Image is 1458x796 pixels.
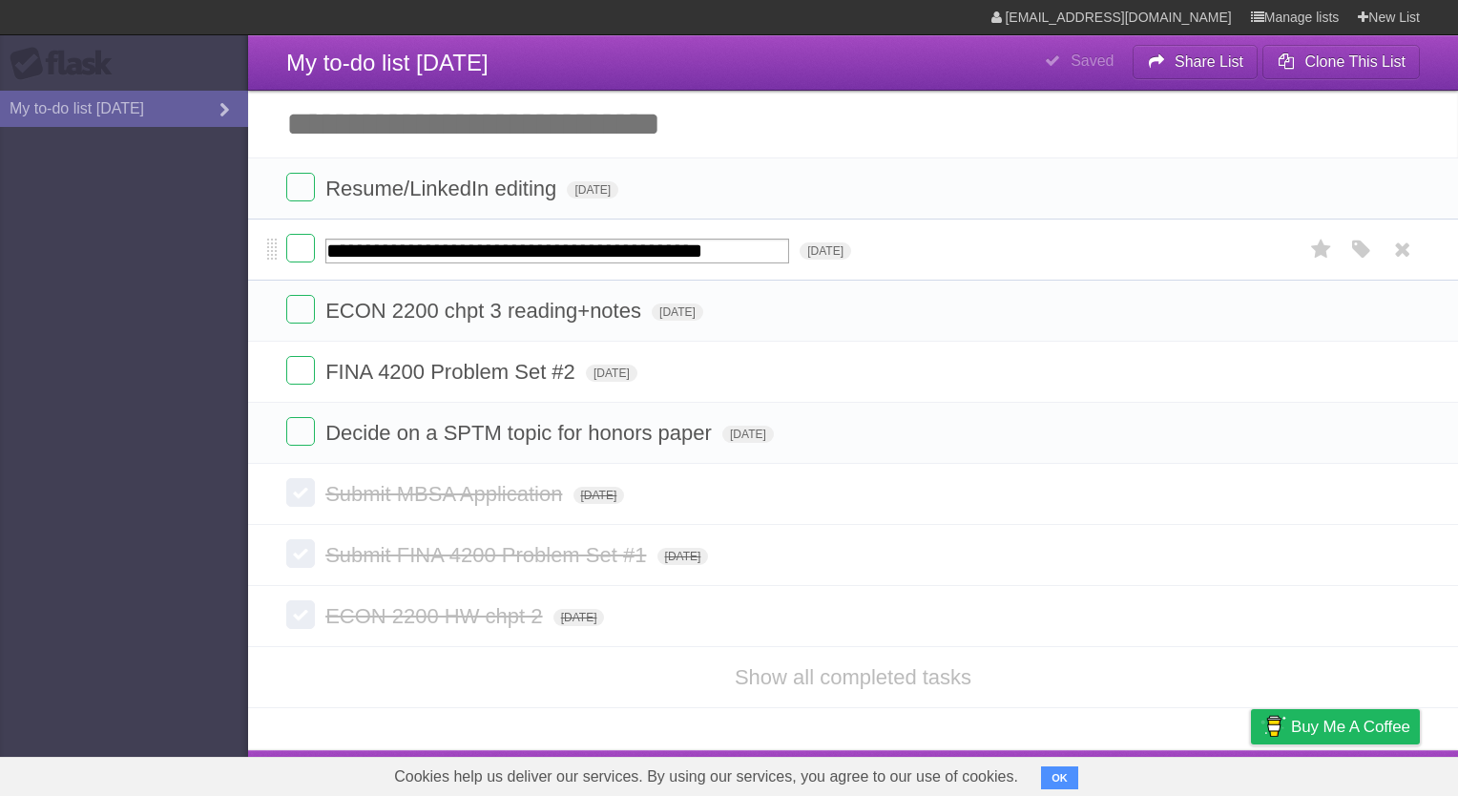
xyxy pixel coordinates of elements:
[325,177,561,200] span: Resume/LinkedIn editing
[657,548,709,565] span: [DATE]
[1251,709,1420,744] a: Buy me a coffee
[1291,710,1410,744] span: Buy me a coffee
[10,47,124,81] div: Flask
[1262,45,1420,79] button: Clone This List
[325,543,651,567] span: Submit FINA 4200 Problem Set #1
[1161,755,1203,791] a: Terms
[325,360,580,384] span: FINA 4200 Problem Set #2
[325,604,547,628] span: ECON 2200 HW chpt 2
[1300,755,1420,791] a: Suggest a feature
[375,758,1037,796] span: Cookies help us deliver our services. By using our services, you agree to our use of cookies.
[286,600,315,629] label: Done
[652,304,703,321] span: [DATE]
[567,181,618,199] span: [DATE]
[286,356,315,385] label: Done
[553,609,605,626] span: [DATE]
[325,482,567,506] span: Submit MBSA Application
[286,295,315,324] label: Done
[286,417,315,446] label: Done
[1133,45,1259,79] button: Share List
[286,478,315,507] label: Done
[573,487,625,504] span: [DATE]
[286,173,315,201] label: Done
[1071,52,1114,69] b: Saved
[1060,755,1137,791] a: Developers
[1304,53,1406,70] b: Clone This List
[325,421,717,445] span: Decide on a SPTM topic for honors paper
[286,50,489,75] span: My to-do list [DATE]
[1226,755,1276,791] a: Privacy
[1175,53,1243,70] b: Share List
[1303,234,1340,265] label: Star task
[1260,710,1286,743] img: Buy me a coffee
[286,539,315,568] label: Done
[586,365,637,382] span: [DATE]
[286,234,315,262] label: Done
[325,299,646,323] span: ECON 2200 chpt 3 reading+notes
[722,426,774,443] span: [DATE]
[997,755,1037,791] a: About
[800,242,851,260] span: [DATE]
[735,665,971,689] a: Show all completed tasks
[1041,766,1078,789] button: OK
